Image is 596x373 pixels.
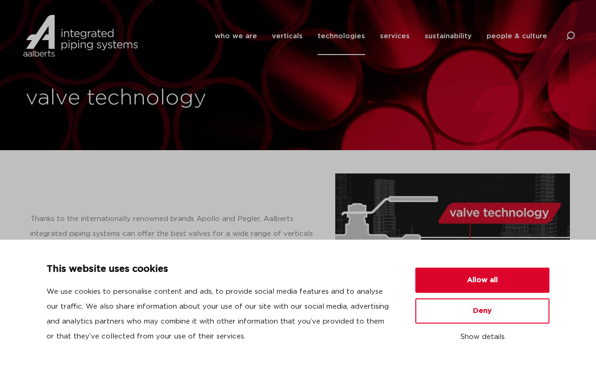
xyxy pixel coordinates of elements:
[380,17,410,55] a: services
[272,17,303,55] a: verticals
[30,212,317,256] p: Thanks to the internationally renowned brands Apollo and Pegler, Aalberts integrated piping syste...
[415,268,549,293] button: Allow all
[215,17,547,55] nav: Menu
[215,17,257,55] a: who we are
[47,284,393,344] p: We use cookies to personalise content and ads, to provide social media features and to analyse ou...
[26,83,293,113] h1: valve technology
[425,17,472,55] a: sustainability
[47,262,393,277] p: This website uses cookies
[415,298,549,324] button: Deny
[487,17,547,55] a: people & culture
[415,329,549,345] button: Show details
[318,17,365,55] a: technologies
